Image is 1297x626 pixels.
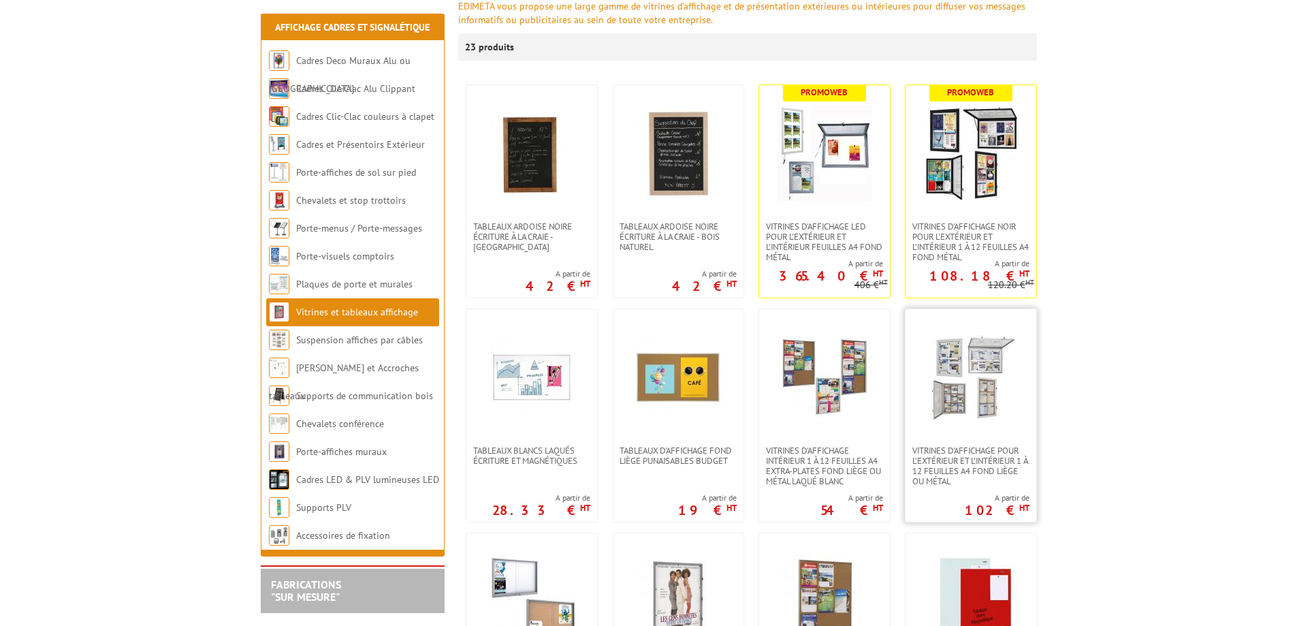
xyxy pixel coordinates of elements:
a: Chevalets conférence [296,418,384,430]
a: Chevalets et stop trottoirs [296,194,406,206]
span: A partir de [965,492,1029,503]
sup: HT [873,268,883,279]
a: Cadres Clic-Clac couleurs à clapet [296,110,434,123]
sup: HT [1019,502,1029,514]
img: Vitrines d'affichage LED pour l'extérieur et l'intérieur feuilles A4 fond métal [777,106,872,201]
img: Chevalets et stop trottoirs [269,190,289,210]
img: Suspension affiches par câbles [269,330,289,350]
span: Tableaux d'affichage fond liège punaisables Budget [620,445,737,466]
sup: HT [873,502,883,514]
p: 365.40 € [779,272,883,280]
img: Cadres Deco Muraux Alu ou Bois [269,50,289,71]
a: Cadres et Présentoirs Extérieur [296,138,425,151]
sup: HT [726,502,737,514]
img: Cimaises et Accroches tableaux [269,358,289,378]
img: Vitrines et tableaux affichage [269,302,289,322]
span: VITRINES D'AFFICHAGE NOIR POUR L'EXTÉRIEUR ET L'INTÉRIEUR 1 À 12 FEUILLES A4 FOND MÉTAL [912,221,1029,262]
span: A partir de [672,268,737,279]
span: Tableaux Ardoise Noire écriture à la craie - [GEOGRAPHIC_DATA] [473,221,590,252]
sup: HT [1025,277,1034,287]
b: Promoweb [801,87,848,98]
a: Cadres LED & PLV lumineuses LED [296,473,439,486]
p: 23 produits [465,33,516,61]
img: Tableaux Ardoise Noire écriture à la craie - Bois Foncé [484,106,579,201]
p: 406 € [854,280,888,290]
img: Cadres et Présentoirs Extérieur [269,134,289,155]
img: Chevalets conférence [269,413,289,434]
b: Promoweb [947,87,994,98]
span: Vitrines d'affichage LED pour l'extérieur et l'intérieur feuilles A4 fond métal [766,221,883,262]
a: Porte-visuels comptoirs [296,250,394,262]
img: Supports PLV [269,497,289,518]
a: Porte-affiches muraux [296,445,387,458]
a: Affichage Cadres et Signalétique [275,21,430,33]
img: Porte-affiches muraux [269,441,289,462]
img: Vitrines d'affichage pour l'extérieur et l'intérieur 1 à 12 feuilles A4 fond liège ou métal [923,330,1019,425]
span: A partir de [820,492,883,503]
img: VITRINES D'AFFICHAGE NOIR POUR L'EXTÉRIEUR ET L'INTÉRIEUR 1 À 12 FEUILLES A4 FOND MÉTAL [923,106,1019,201]
a: Vitrines et tableaux affichage [296,306,418,318]
span: A partir de [678,492,737,503]
a: Suspension affiches par câbles [296,334,423,346]
img: Vitrines d'affichage intérieur 1 à 12 feuilles A4 extra-plates fond liège ou métal laqué blanc [777,330,872,425]
img: Cadres LED & PLV lumineuses LED [269,469,289,490]
a: Porte-menus / Porte-messages [296,222,422,234]
p: 42 € [672,282,737,290]
a: VITRINES D'AFFICHAGE NOIR POUR L'EXTÉRIEUR ET L'INTÉRIEUR 1 À 12 FEUILLES A4 FOND MÉTAL [906,221,1036,262]
a: Vitrines d'affichage LED pour l'extérieur et l'intérieur feuilles A4 fond métal [759,221,890,262]
a: Tableaux Ardoise Noire écriture à la craie - [GEOGRAPHIC_DATA] [466,221,597,252]
img: Tableaux Ardoise Noire écriture à la craie - Bois Naturel [630,106,726,201]
img: Plaques de porte et murales [269,274,289,294]
img: Tableaux d'affichage fond liège punaisables Budget [630,330,726,425]
span: A partir de [492,492,590,503]
sup: HT [879,277,888,287]
p: 19 € [678,506,737,514]
sup: HT [726,278,737,289]
a: Supports PLV [296,501,351,514]
span: Tableaux blancs laqués écriture et magnétiques [473,445,590,466]
a: Cadres Clic-Clac Alu Clippant [296,82,415,95]
p: 102 € [965,506,1029,514]
a: Vitrines d'affichage pour l'extérieur et l'intérieur 1 à 12 feuilles A4 fond liège ou métal [906,445,1036,486]
span: A partir de [906,258,1029,269]
a: [PERSON_NAME] et Accroches tableaux [269,362,419,402]
a: Plaques de porte et murales [296,278,413,290]
p: 42 € [526,282,590,290]
img: Porte-visuels comptoirs [269,246,289,266]
span: Vitrines d'affichage intérieur 1 à 12 feuilles A4 extra-plates fond liège ou métal laqué blanc [766,445,883,486]
sup: HT [580,278,590,289]
p: 108.18 € [929,272,1029,280]
p: 54 € [820,506,883,514]
img: Porte-menus / Porte-messages [269,218,289,238]
a: Vitrines d'affichage intérieur 1 à 12 feuilles A4 extra-plates fond liège ou métal laqué blanc [759,445,890,486]
a: Cadres Deco Muraux Alu ou [GEOGRAPHIC_DATA] [269,54,411,95]
span: A partir de [759,258,883,269]
span: A partir de [526,268,590,279]
img: Tableaux blancs laqués écriture et magnétiques [484,330,579,425]
a: Tableaux blancs laqués écriture et magnétiques [466,445,597,466]
p: 28.33 € [492,506,590,514]
a: Tableaux Ardoise Noire écriture à la craie - Bois Naturel [613,221,743,252]
span: Tableaux Ardoise Noire écriture à la craie - Bois Naturel [620,221,737,252]
img: Cadres Clic-Clac couleurs à clapet [269,106,289,127]
a: Porte-affiches de sol sur pied [296,166,416,178]
sup: HT [1019,268,1029,279]
sup: HT [580,502,590,514]
a: Accessoires de fixation [296,529,390,542]
span: Vitrines d'affichage pour l'extérieur et l'intérieur 1 à 12 feuilles A4 fond liège ou métal [912,445,1029,486]
a: Supports de communication bois [296,390,433,402]
img: Porte-affiches de sol sur pied [269,162,289,183]
a: Tableaux d'affichage fond liège punaisables Budget [613,445,743,466]
p: 120.20 € [988,280,1034,290]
